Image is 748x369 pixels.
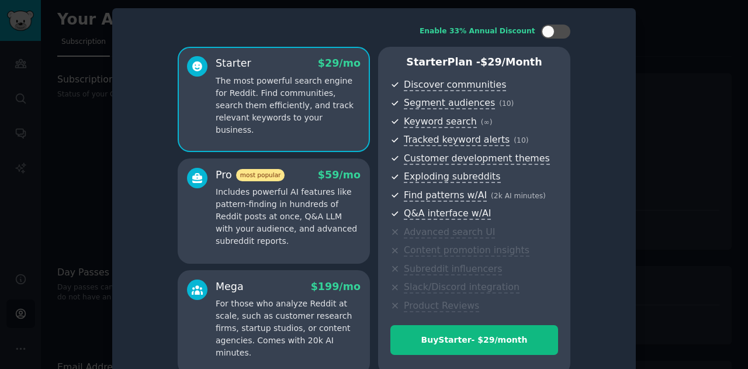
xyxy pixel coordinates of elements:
[311,281,361,292] span: $ 199 /mo
[404,244,529,257] span: Content promotion insights
[404,116,477,128] span: Keyword search
[318,169,361,181] span: $ 59 /mo
[491,192,546,200] span: ( 2k AI minutes )
[216,56,251,71] div: Starter
[404,153,550,165] span: Customer development themes
[216,280,244,294] div: Mega
[404,226,495,239] span: Advanced search UI
[404,134,510,146] span: Tracked keyword alerts
[216,75,361,136] p: The most powerful search engine for Reddit. Find communities, search them efficiently, and track ...
[404,171,500,183] span: Exploding subreddits
[404,300,479,312] span: Product Reviews
[499,99,514,108] span: ( 10 )
[404,97,495,109] span: Segment audiences
[216,186,361,247] p: Includes powerful AI features like pattern-finding in hundreds of Reddit posts at once, Q&A LLM w...
[404,263,502,275] span: Subreddit influencers
[404,208,491,220] span: Q&A interface w/AI
[481,118,493,126] span: ( ∞ )
[216,298,361,359] p: For those who analyze Reddit at scale, such as customer research firms, startup studios, or conte...
[216,168,285,182] div: Pro
[480,56,542,68] span: $ 29 /month
[391,334,557,346] div: Buy Starter - $ 29 /month
[236,169,285,181] span: most popular
[318,57,361,69] span: $ 29 /mo
[404,189,487,202] span: Find patterns w/AI
[390,55,558,70] p: Starter Plan -
[404,281,520,294] span: Slack/Discord integration
[514,136,528,144] span: ( 10 )
[390,325,558,355] button: BuyStarter- $29/month
[404,79,506,91] span: Discover communities
[420,26,535,37] div: Enable 33% Annual Discount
